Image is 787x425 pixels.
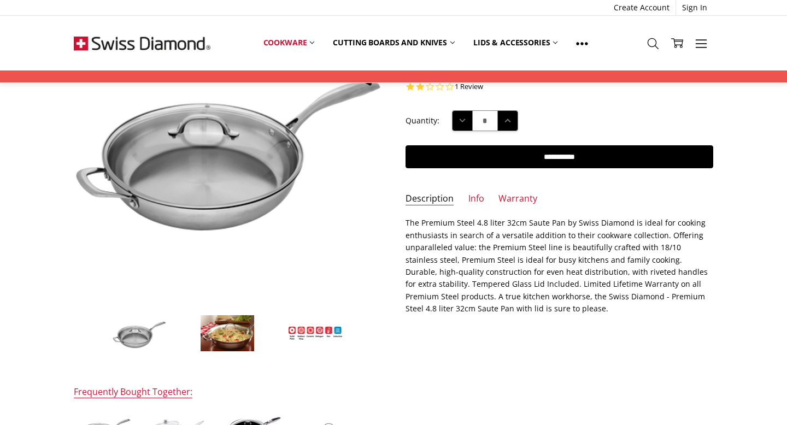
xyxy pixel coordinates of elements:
a: Show All [567,31,597,55]
a: Description [406,193,454,205]
a: Lids & Accessories [464,31,567,55]
a: Cookware [254,31,324,55]
a: Info [468,193,484,205]
p: The Premium Steel 4.8 liter 32cm Saute Pan by Swiss Diamond is ideal for cooking enthusiasts in s... [406,217,713,315]
img: Premium Steel Induction 32cm X 6.5cm 4.8L Saute Pan With Lid [200,315,255,352]
a: Cutting boards and knives [324,31,464,55]
div: Frequently Bought Together: [74,386,192,399]
a: 1 reviews [455,82,483,92]
img: Free Shipping On Every Order [74,16,210,70]
label: Quantity: [406,115,439,127]
a: Warranty [498,193,537,205]
img: Premium Steel Induction 32cm X 6.5cm 4.8L Saute Pan With Lid [288,326,343,340]
img: Premium Steel Induction 32cm X 6.5cm 4.8L Saute Pan With Lid [112,315,167,352]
